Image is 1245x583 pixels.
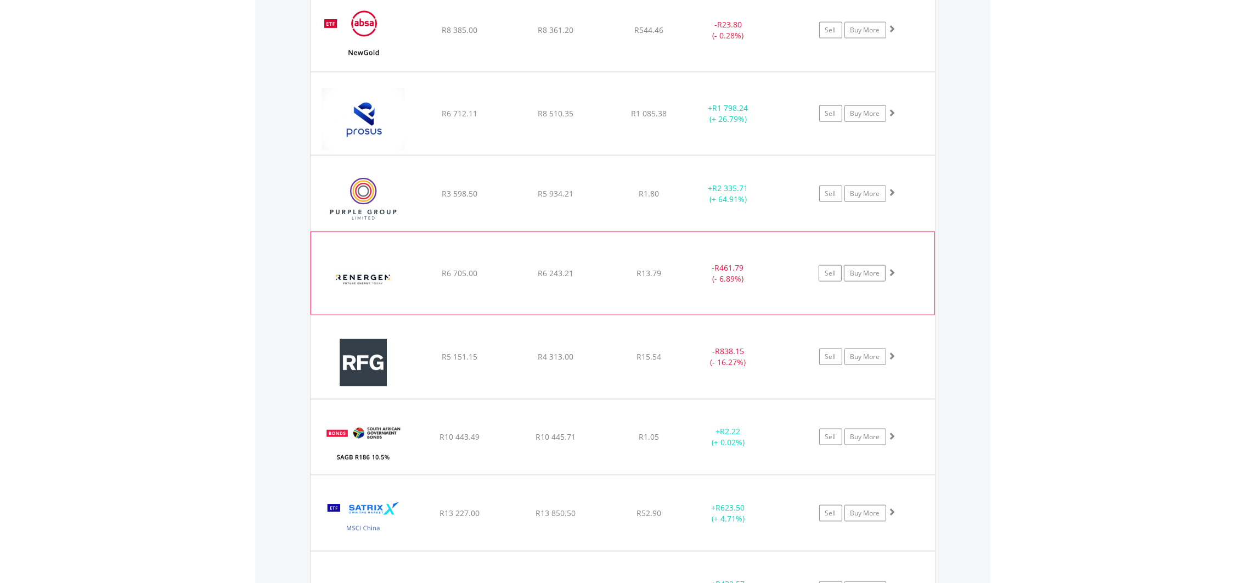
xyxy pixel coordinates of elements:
img: EQU.ZA.R186.png [316,413,410,472]
div: + (+ 4.71%) [687,502,770,524]
div: + (+ 26.79%) [687,103,770,125]
span: R6 243.21 [538,268,573,278]
a: Buy More [844,505,886,522]
a: Buy More [844,105,886,122]
img: EQU.ZA.PRX.png [316,86,410,152]
a: Sell [819,105,842,122]
a: Sell [819,505,842,522]
span: R13 227.00 [440,508,480,518]
span: R8 361.20 [538,25,573,35]
span: R3 598.50 [442,188,477,199]
span: R23.80 [717,19,742,30]
span: R544.46 [634,25,663,35]
span: R1.80 [639,188,659,199]
span: R2 335.71 [712,183,748,193]
a: Buy More [844,265,886,282]
div: + (+ 0.02%) [687,426,770,448]
div: - (- 16.27%) [687,346,770,368]
span: R1 798.24 [712,103,748,113]
img: EQU.ZA.RFG.png [316,329,410,395]
span: R8 385.00 [442,25,477,35]
img: EQU.ZA.STXCHN.png [316,489,410,548]
a: Sell [819,265,842,282]
span: R15.54 [636,351,661,362]
a: Sell [819,429,842,445]
span: R2.22 [720,426,740,436]
span: R4 313.00 [538,351,573,362]
span: R1 085.38 [631,108,667,119]
a: Sell [819,186,842,202]
span: R13 850.50 [536,508,576,518]
a: Buy More [844,429,886,445]
span: R52.90 [636,508,661,518]
span: R10 443.49 [440,431,480,442]
span: R1.05 [639,431,659,442]
a: Buy More [844,186,886,202]
a: Sell [819,22,842,38]
a: Buy More [844,22,886,38]
span: R6 712.11 [442,108,477,119]
span: R8 510.35 [538,108,573,119]
div: + (+ 64.91%) [687,183,770,205]
img: EQU.ZA.REN.png [317,246,411,312]
a: Sell [819,349,842,365]
img: EQU.ZA.PPE.png [316,170,410,228]
span: R6 705.00 [442,268,477,278]
span: R5 151.15 [442,351,477,362]
span: R13.79 [636,268,661,278]
span: R5 934.21 [538,188,573,199]
div: - (- 0.28%) [687,19,770,41]
span: R838.15 [715,346,744,356]
img: EQU.ZA.GLD.png [316,2,410,68]
span: R461.79 [714,262,743,273]
span: R10 445.71 [536,431,576,442]
a: Buy More [844,349,886,365]
span: R623.50 [716,502,745,513]
div: - (- 6.89%) [686,262,769,284]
